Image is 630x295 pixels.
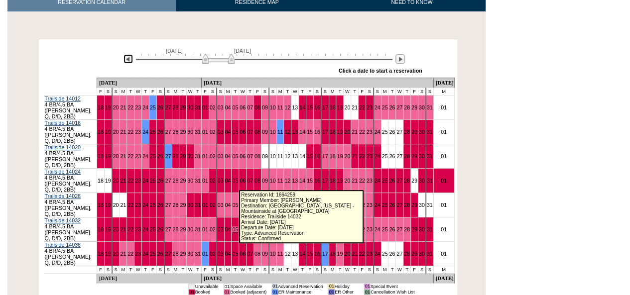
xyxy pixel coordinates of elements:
a: 22 [359,178,365,184]
a: 04 [225,153,231,159]
a: 02 [210,178,216,184]
a: 03 [218,129,224,135]
a: Trailside 14024 [45,169,81,175]
div: Click a date to start a reservation [339,68,422,74]
a: 30 [419,153,425,159]
a: 25 [382,226,388,232]
td: S [156,88,164,95]
a: 20 [113,251,119,257]
a: 02 [210,104,216,110]
a: 25 [150,104,156,110]
a: 07 [247,129,253,135]
a: 08 [254,104,260,110]
a: 28 [173,202,179,208]
a: 22 [359,129,365,135]
a: 24 [142,104,148,110]
span: [DATE] [166,48,183,54]
a: 20 [113,153,119,159]
a: 12 [284,178,290,184]
a: 27 [165,153,171,159]
td: M [224,88,232,95]
a: 03 [218,178,224,184]
a: 15 [307,153,313,159]
td: W [239,88,247,95]
a: 17 [322,104,328,110]
a: 14 [299,104,305,110]
a: 30 [419,178,425,184]
a: 31 [427,153,433,159]
a: 25 [150,178,156,184]
a: 21 [120,251,126,257]
a: Trailside 14036 [45,242,81,248]
a: 21 [120,153,126,159]
a: 24 [142,178,148,184]
a: 24 [142,202,148,208]
a: 26 [389,226,395,232]
a: 19 [105,104,111,110]
a: 01 [202,226,208,232]
a: 18 [330,104,336,110]
td: S [164,88,172,95]
a: 02 [210,129,216,135]
a: 31 [427,251,433,257]
a: 23 [367,226,373,232]
img: Previous [124,54,133,64]
a: 11 [277,129,283,135]
a: 15 [307,129,313,135]
a: 01 [202,251,208,257]
a: 23 [135,153,141,159]
td: S [261,88,268,95]
a: 22 [359,226,365,232]
a: 01 [202,153,208,159]
a: 22 [359,104,365,110]
a: 06 [240,104,246,110]
td: M [172,88,179,95]
a: 05 [232,153,238,159]
a: 21 [352,178,358,184]
a: 29 [180,178,186,184]
a: 14 [299,178,305,184]
a: 16 [314,104,320,110]
a: 28 [404,129,410,135]
a: 22 [359,153,365,159]
a: 29 [411,104,417,110]
a: 28 [173,129,179,135]
a: 18 [98,129,104,135]
a: 27 [165,129,171,135]
a: 23 [367,202,373,208]
a: 09 [262,129,268,135]
a: 20 [344,129,350,135]
a: 18 [98,251,104,257]
a: 01 [202,104,208,110]
a: 18 [98,153,104,159]
td: S [104,88,112,95]
a: 25 [150,226,156,232]
a: 28 [404,251,410,257]
a: 26 [389,104,395,110]
a: 24 [375,104,380,110]
a: 31 [195,226,201,232]
a: 05 [232,104,238,110]
a: 30 [187,104,193,110]
a: 24 [375,226,380,232]
a: 24 [375,129,380,135]
td: M [276,88,284,95]
a: 16 [314,129,320,135]
a: 21 [352,129,358,135]
a: 01 [441,178,447,184]
a: 06 [240,178,246,184]
a: 26 [157,251,163,257]
a: 19 [337,178,343,184]
a: 24 [375,153,380,159]
td: S [112,88,120,95]
a: 25 [382,178,388,184]
a: 27 [165,251,171,257]
a: 26 [389,178,395,184]
a: 28 [173,153,179,159]
a: 09 [262,104,268,110]
a: 18 [330,251,336,257]
td: T [142,88,149,95]
a: 01 [202,178,208,184]
a: 08 [254,153,260,159]
a: 15 [307,178,313,184]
